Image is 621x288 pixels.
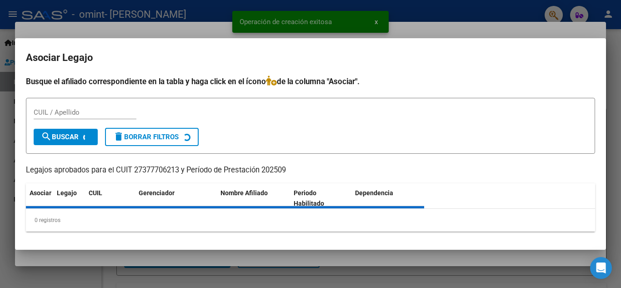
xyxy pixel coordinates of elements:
[53,183,85,213] datatable-header-cell: Legajo
[89,189,102,197] span: CUIL
[135,183,217,213] datatable-header-cell: Gerenciador
[34,129,98,145] button: Buscar
[26,76,595,87] h4: Busque el afiliado correspondiente en la tabla y haga click en el ícono de la columna "Asociar".
[113,131,124,142] mat-icon: delete
[590,257,612,279] div: Open Intercom Messenger
[105,128,199,146] button: Borrar Filtros
[26,165,595,176] p: Legajos aprobados para el CUIT 27377706213 y Período de Prestación 202509
[220,189,268,197] span: Nombre Afiliado
[26,183,53,213] datatable-header-cell: Asociar
[290,183,351,213] datatable-header-cell: Periodo Habilitado
[139,189,175,197] span: Gerenciador
[41,131,52,142] mat-icon: search
[355,189,393,197] span: Dependencia
[57,189,77,197] span: Legajo
[26,209,595,232] div: 0 registros
[294,189,324,207] span: Periodo Habilitado
[41,133,79,141] span: Buscar
[217,183,290,213] datatable-header-cell: Nombre Afiliado
[351,183,425,213] datatable-header-cell: Dependencia
[113,133,179,141] span: Borrar Filtros
[85,183,135,213] datatable-header-cell: CUIL
[26,49,595,66] h2: Asociar Legajo
[30,189,51,197] span: Asociar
